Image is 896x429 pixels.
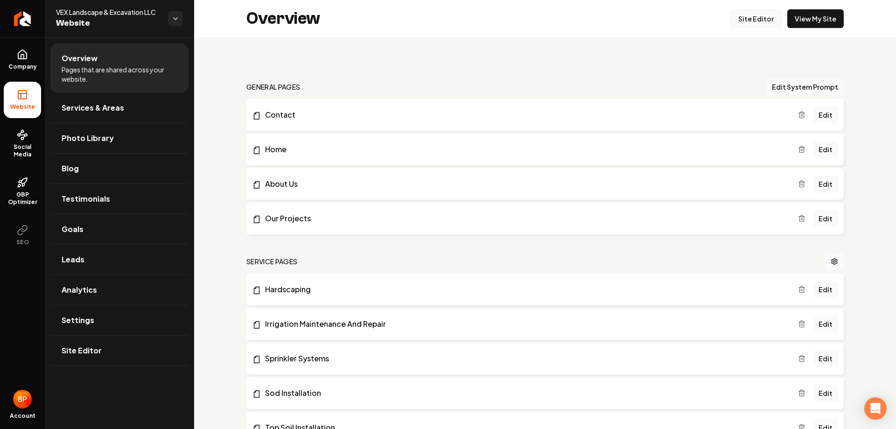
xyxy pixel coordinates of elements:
[62,163,79,174] span: Blog
[62,65,177,84] span: Pages that are shared across your website.
[813,385,838,401] a: Edit
[14,11,31,26] img: Rebolt Logo
[50,154,189,183] a: Blog
[252,144,798,155] a: Home
[50,123,189,153] a: Photo Library
[62,345,102,356] span: Site Editor
[50,245,189,274] a: Leads
[252,109,798,120] a: Contact
[50,214,189,244] a: Goals
[62,315,94,326] span: Settings
[813,210,838,227] a: Edit
[252,387,798,399] a: Sod Installation
[62,133,114,144] span: Photo Library
[246,9,320,28] h2: Overview
[62,254,84,265] span: Leads
[56,7,161,17] span: VEX Landscape & Excavation LLC
[50,305,189,335] a: Settings
[246,257,298,266] h2: Service Pages
[252,353,798,364] a: Sprinkler Systems
[4,191,41,206] span: GBP Optimizer
[62,224,84,235] span: Goals
[4,122,41,166] a: Social Media
[62,53,98,64] span: Overview
[813,141,838,158] a: Edit
[13,390,32,408] button: Open user button
[5,63,41,70] span: Company
[62,102,124,113] span: Services & Areas
[864,397,887,420] div: Open Intercom Messenger
[50,93,189,123] a: Services & Areas
[787,9,844,28] a: View My Site
[813,106,838,123] a: Edit
[10,412,35,420] span: Account
[62,193,110,204] span: Testimonials
[4,217,41,253] button: SEO
[50,336,189,366] a: Site Editor
[4,42,41,78] a: Company
[813,350,838,367] a: Edit
[50,184,189,214] a: Testimonials
[813,176,838,192] a: Edit
[730,9,782,28] a: Site Editor
[56,17,161,30] span: Website
[252,178,798,190] a: About Us
[62,284,97,295] span: Analytics
[252,318,798,330] a: Irrigation Maintenance And Repair
[766,78,844,95] button: Edit System Prompt
[4,143,41,158] span: Social Media
[252,284,798,295] a: Hardscaping
[4,169,41,213] a: GBP Optimizer
[7,103,39,111] span: Website
[246,82,301,91] h2: general pages
[13,390,32,408] img: Bailey Paraspolo
[813,316,838,332] a: Edit
[50,275,189,305] a: Analytics
[252,213,798,224] a: Our Projects
[813,281,838,298] a: Edit
[13,239,33,246] span: SEO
